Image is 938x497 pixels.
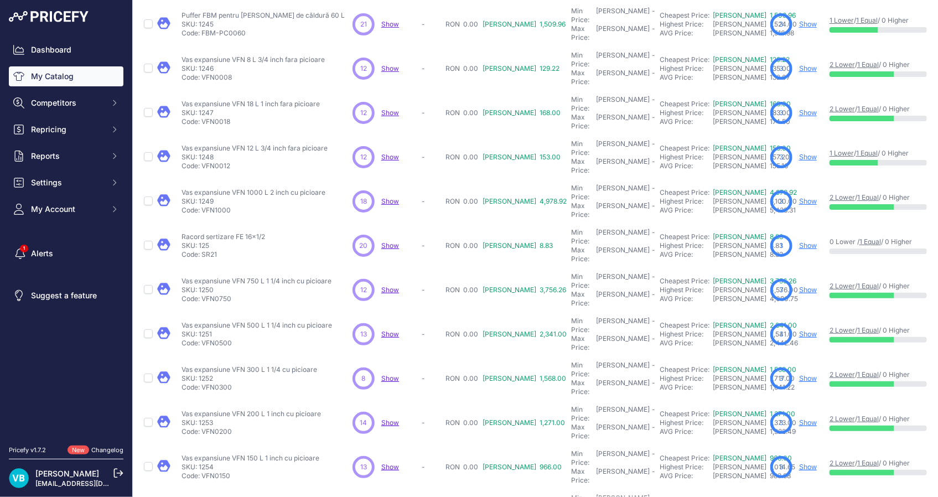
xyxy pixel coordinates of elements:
div: Highest Price: [660,330,713,339]
a: 2 Lower [830,282,855,290]
a: 1 Lower [830,16,854,24]
div: Max Price: [571,113,594,131]
div: [PERSON_NAME] [596,24,650,42]
div: Min Price: [571,51,594,69]
span: 12 [360,285,367,295]
span: 13 [360,329,367,339]
p: / / 0 Higher [830,149,927,158]
span: RON 0.00 [445,64,478,73]
a: [PERSON_NAME] 2,341.00 [713,321,797,329]
a: [PERSON_NAME] [35,469,99,478]
p: - [422,197,441,206]
span: Show [381,20,399,28]
button: Repricing [9,120,123,139]
div: Highest Price: [660,374,713,383]
div: - [650,449,655,467]
a: 1 Equal [857,415,879,423]
span: Repricing [31,124,103,135]
p: SKU: 1251 [182,330,332,339]
p: SKU: 1247 [182,108,320,117]
a: Show [799,197,817,205]
p: Code: VFN0200 [182,427,321,436]
a: Cheapest Price: [660,454,709,462]
p: SKU: 1248 [182,153,328,162]
a: [PERSON_NAME] 1,509.96 [713,11,796,19]
div: AVG Price: [660,206,713,215]
a: Changelog [91,446,123,454]
span: [PERSON_NAME] 3,756.26 [483,286,566,294]
div: [PERSON_NAME] [596,7,650,24]
a: 1 Equal [859,237,881,246]
a: Cheapest Price: [660,11,709,19]
div: [PERSON_NAME] 132.07 [713,73,766,82]
p: / / 0 Higher [830,415,927,423]
div: Max Price: [571,290,594,308]
span: Show [381,330,399,338]
a: 2 Lower [830,105,855,113]
a: [PERSON_NAME] 1,568.00 [713,365,796,374]
p: SKU: 1250 [182,286,331,294]
a: [PERSON_NAME] 966.00 [713,454,792,462]
div: - [650,379,655,396]
div: [PERSON_NAME] 5,433.31 [713,206,766,215]
div: - [650,95,655,113]
p: Vas expansiune VFN 12 L 3/4 inch fara picioare [182,144,328,153]
span: RON 0.00 [445,20,478,28]
div: [PERSON_NAME] [596,272,650,290]
div: AVG Price: [660,73,713,82]
p: - [422,153,441,162]
a: Cheapest Price: [660,100,709,108]
p: - [422,463,441,472]
span: 13 [360,462,367,472]
div: Min Price: [571,317,594,334]
p: SKU: 1252 [182,374,317,383]
div: - [650,113,655,131]
div: - [650,290,655,308]
a: 2 Lower [830,415,855,423]
span: Reports [31,151,103,162]
p: SKU: 125 [182,241,265,250]
div: Max Price: [571,69,594,86]
a: 1 Equal [857,326,879,334]
span: Show [381,108,399,117]
a: Show [381,197,399,205]
div: [PERSON_NAME] [596,449,650,467]
span: [PERSON_NAME] 8.83 [483,241,553,250]
div: - [650,272,655,290]
div: [PERSON_NAME] 2,442.46 [713,339,766,348]
div: AVG Price: [660,117,713,126]
img: Pricefy Logo [9,11,89,22]
span: 3 [780,374,784,384]
span: [PERSON_NAME] 8.83 [713,241,783,250]
div: Highest Price: [660,153,713,162]
p: / / 0 Higher [830,193,927,202]
span: RON 0.00 [445,374,478,382]
a: Show [799,330,817,338]
a: Show [799,286,817,294]
div: [PERSON_NAME] [596,184,650,201]
span: 21 [360,19,367,29]
span: My Account [31,204,103,215]
div: Highest Price: [660,241,713,250]
a: [PERSON_NAME] 4,978.92 [713,188,797,196]
a: Show [799,463,817,471]
span: RON 0.00 [445,418,478,427]
span: [PERSON_NAME] 1,271.00 [483,418,565,427]
p: Vas expansiune VFN 500 L 1 1/4 inch cu picioare [182,321,332,330]
span: [PERSON_NAME] 4,978.92 [483,197,567,205]
p: Vas expansiune VFN 1000 L 2 inch cu picioare [182,188,325,197]
a: 2 Lower [830,193,855,201]
div: [PERSON_NAME] [596,317,650,334]
div: [PERSON_NAME] [596,246,650,263]
a: Cheapest Price: [660,321,709,329]
div: Highest Price: [660,197,713,206]
span: [PERSON_NAME] 1,717.00 [713,374,795,382]
a: 1 Equal [857,105,879,113]
div: - [650,334,655,352]
p: Puffer FBM pentru [PERSON_NAME] de căldură 60 L [182,11,345,20]
div: [PERSON_NAME] [596,290,650,308]
span: RON 0.00 [445,330,478,338]
p: Code: VFN1000 [182,206,325,215]
span: RON 0.00 [445,197,478,205]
